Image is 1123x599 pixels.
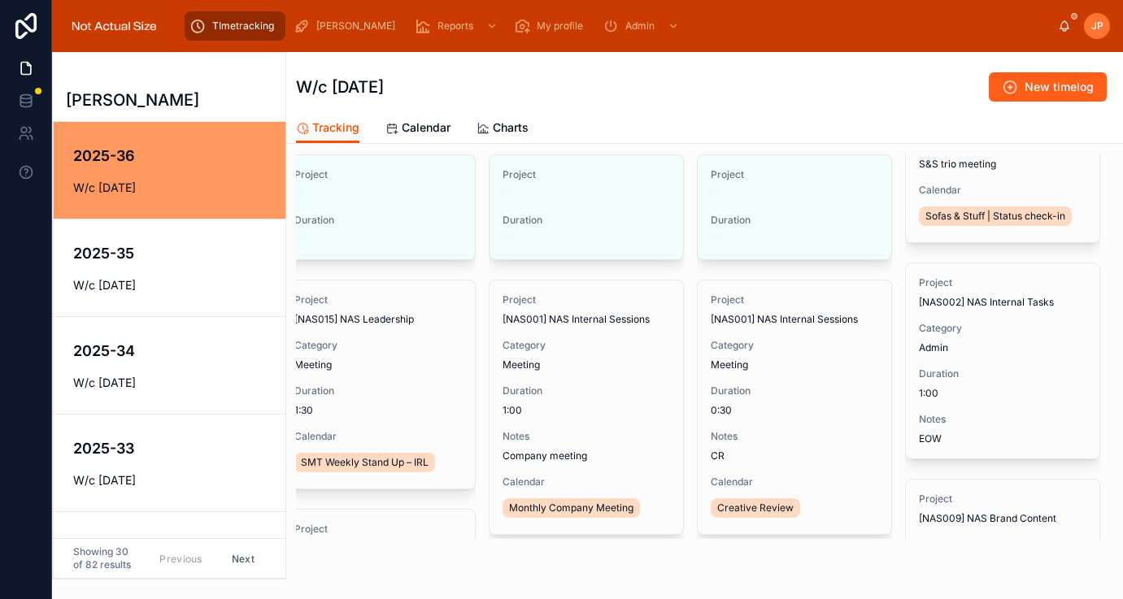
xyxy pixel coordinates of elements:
h4: 2025-33 [73,437,288,459]
span: Calendar [294,430,462,443]
button: Next [220,546,266,571]
span: Duration [711,214,878,227]
span: New timelog [1025,79,1094,95]
span: Calendar [919,184,1086,197]
span: Charts [493,119,529,136]
span: Calendar [503,475,670,488]
span: Duration [294,214,462,227]
span: W/c [DATE] [73,180,288,196]
span: Category [294,339,462,352]
span: -- [294,233,304,246]
span: Admin [625,20,655,33]
a: Calendar [385,113,451,145]
a: 2025-33W/c [DATE] [54,414,285,511]
a: 2025-35W/c [DATE] [54,219,285,316]
span: JP [1091,20,1103,33]
span: Calendar [711,475,878,488]
h4: 2025-32 [73,535,288,557]
a: 2025-34W/c [DATE] [54,316,285,414]
h4: 2025-34 [73,340,288,362]
span: [NAS002] NAS Internal Tasks [919,296,1054,309]
span: Duration [711,384,878,397]
a: Admin [598,11,687,41]
span: Project [503,168,670,181]
span: Monthly Company Meeting [509,501,633,514]
span: 0:30 [711,404,878,417]
span: Project [711,168,878,181]
span: Meeting [711,358,748,371]
span: 1:00 [503,404,670,417]
span: Duration [503,214,670,227]
span: CR [711,449,878,462]
span: My profile [537,20,583,33]
span: 1:30 [294,404,462,417]
span: Project [294,168,462,181]
img: App logo [65,13,163,39]
span: TImetracking [212,20,274,33]
span: [NAS001] NAS Internal Sessions [503,313,650,326]
h4: 2025-35 [73,242,288,264]
span: [NAS001] NAS Internal Sessions [711,313,858,326]
span: W/c [DATE] [73,375,288,391]
span: -- [294,188,304,201]
button: New timelog [989,72,1107,102]
span: Notes [711,430,878,443]
h4: 2025-36 [73,145,288,167]
span: Category [919,322,1086,335]
span: [NAS009] NAS Brand Content [919,512,1056,525]
span: Category [711,339,878,352]
h1: [PERSON_NAME] [66,89,199,111]
span: Category [919,538,1086,551]
span: Creative Review [717,501,794,514]
span: Duration [503,384,670,397]
span: 1:00 [919,387,1086,400]
span: Meeting [294,358,332,371]
span: Duration [294,384,462,397]
span: Reports [437,20,473,33]
span: Project [919,276,1086,289]
span: S&S trio meeting [919,158,1086,171]
span: W/c [DATE] [73,472,288,488]
span: W/c [DATE] [73,277,288,293]
a: [PERSON_NAME] [289,11,407,41]
span: Sofas & Stuff | Status check-in [925,210,1065,223]
span: EOW [919,432,1086,445]
span: Project [919,493,1086,506]
span: -- [503,188,512,201]
span: SMT Weekly Stand Up – IRL [301,456,429,469]
div: scrollable content [176,8,1058,44]
span: Admin [919,341,948,354]
a: Reports [410,11,506,41]
span: Showing 30 of 82 results [73,545,135,571]
span: Project [711,293,878,306]
a: Charts [477,113,529,145]
span: Project [503,293,670,306]
span: Tracking [312,119,359,136]
h1: W/c [DATE] [296,76,384,98]
span: Company meeting [503,449,670,462]
span: Meeting [503,358,540,371]
a: My profile [509,11,594,41]
span: Project [294,523,462,536]
span: Notes [503,430,670,443]
span: -- [711,188,720,201]
span: Calendar [402,119,451,136]
span: [PERSON_NAME] [316,20,395,33]
span: Project [294,293,462,306]
span: [NAS015] NAS Leadership [294,313,414,326]
a: 2025-36W/c [DATE] [54,122,285,219]
a: TImetracking [185,11,285,41]
span: -- [503,233,512,246]
a: Tracking [296,113,359,144]
span: Notes [919,413,1086,426]
span: -- [711,233,720,246]
span: Category [503,339,670,352]
span: Duration [919,367,1086,380]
